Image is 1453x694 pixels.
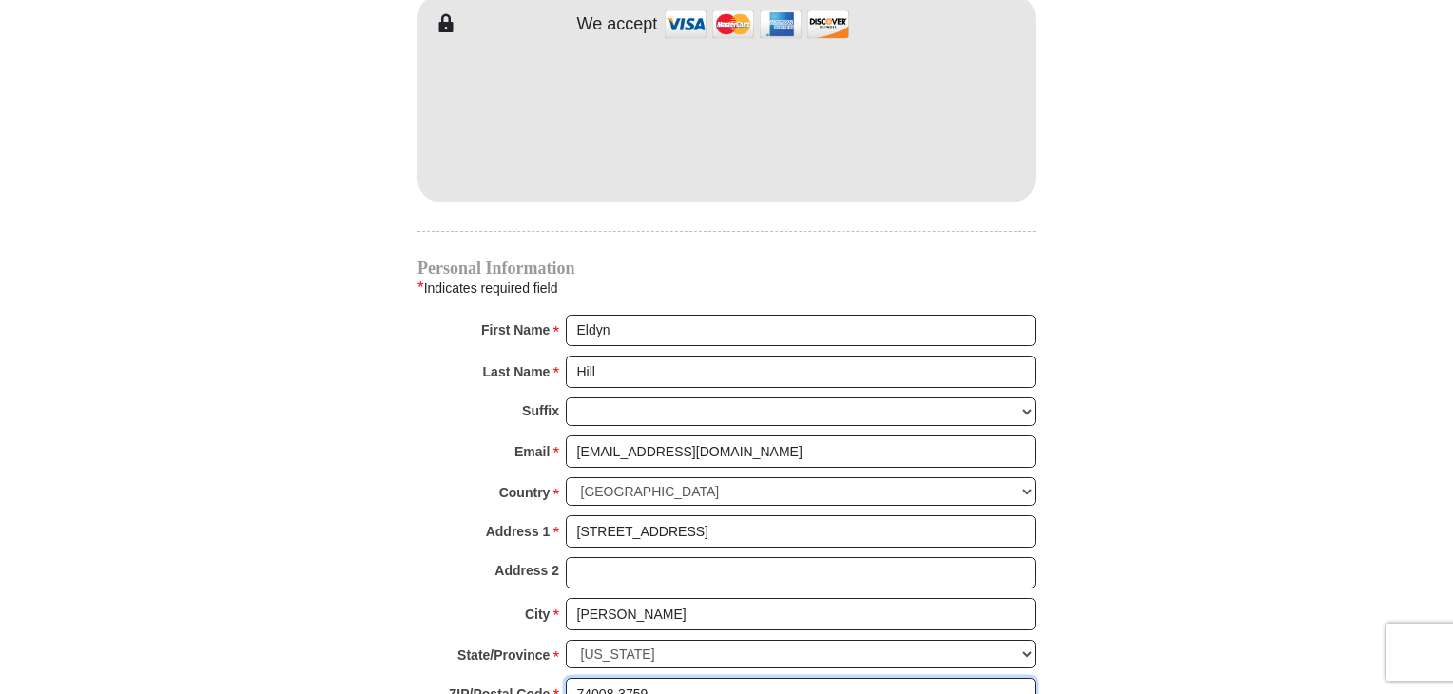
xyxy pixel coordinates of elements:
strong: First Name [481,317,550,343]
strong: Suffix [522,397,559,424]
strong: State/Province [457,642,550,668]
div: Indicates required field [417,276,1036,300]
img: credit cards accepted [662,4,852,45]
strong: Address 2 [494,557,559,584]
h4: Personal Information [417,260,1036,276]
strong: Email [514,438,550,465]
strong: Last Name [483,358,551,385]
strong: Country [499,479,551,506]
h4: We accept [577,14,658,35]
strong: Address 1 [486,518,551,545]
strong: City [525,601,550,627]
